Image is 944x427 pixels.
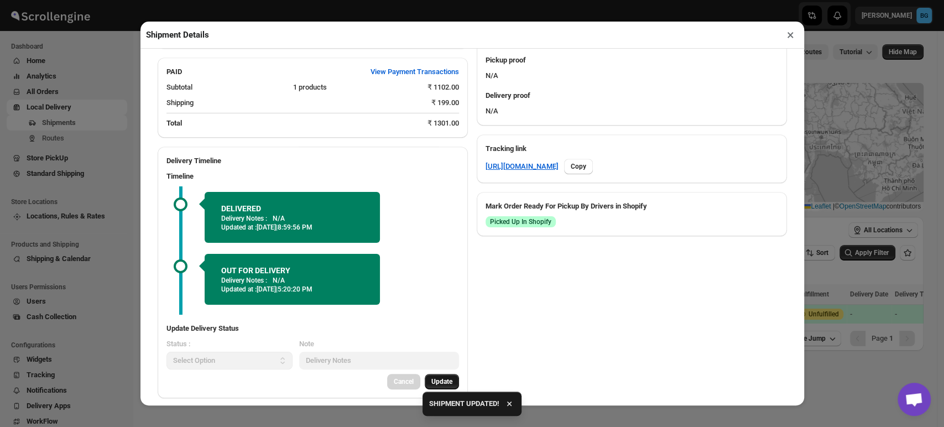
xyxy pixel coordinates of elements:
[166,155,459,166] h2: Delivery Timeline
[486,143,778,154] h3: Tracking link
[221,285,363,294] p: Updated at :
[221,203,363,214] h2: DELIVERED
[564,159,593,174] button: Copy
[166,340,190,348] span: Status :
[427,82,459,93] div: ₹ 1102.00
[166,97,423,108] div: Shipping
[166,323,459,334] h3: Update Delivery Status
[166,82,284,93] div: Subtotal
[146,29,209,40] h2: Shipment Details
[431,97,459,108] div: ₹ 199.00
[221,223,363,232] p: Updated at :
[486,90,778,101] h3: Delivery proof
[364,63,466,81] button: View Payment Transactions
[221,214,267,223] p: Delivery Notes :
[429,398,499,409] span: SHIPMENT UPDATED!
[257,285,312,293] span: [DATE] | 5:20:20 PM
[427,118,459,129] div: ₹ 1301.00
[783,27,799,43] button: ×
[221,265,363,276] h2: OUT FOR DELIVERY
[371,66,459,77] span: View Payment Transactions
[166,119,182,127] b: Total
[273,276,285,285] p: N/A
[477,86,787,126] div: N/A
[486,161,559,172] a: [URL][DOMAIN_NAME]
[299,352,459,369] input: Delivery Notes
[293,82,419,93] div: 1 products
[273,214,285,223] p: N/A
[486,201,778,212] h3: Mark Order Ready For Pickup By Drivers in Shopify
[166,66,182,77] h2: PAID
[571,162,586,171] span: Copy
[486,55,778,66] h3: Pickup proof
[166,171,459,182] h3: Timeline
[221,276,267,285] p: Delivery Notes :
[898,383,931,416] div: Open chat
[477,50,787,86] div: N/A
[490,217,551,226] span: Picked Up In Shopify
[257,223,312,231] span: [DATE] | 8:59:56 PM
[299,340,314,348] span: Note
